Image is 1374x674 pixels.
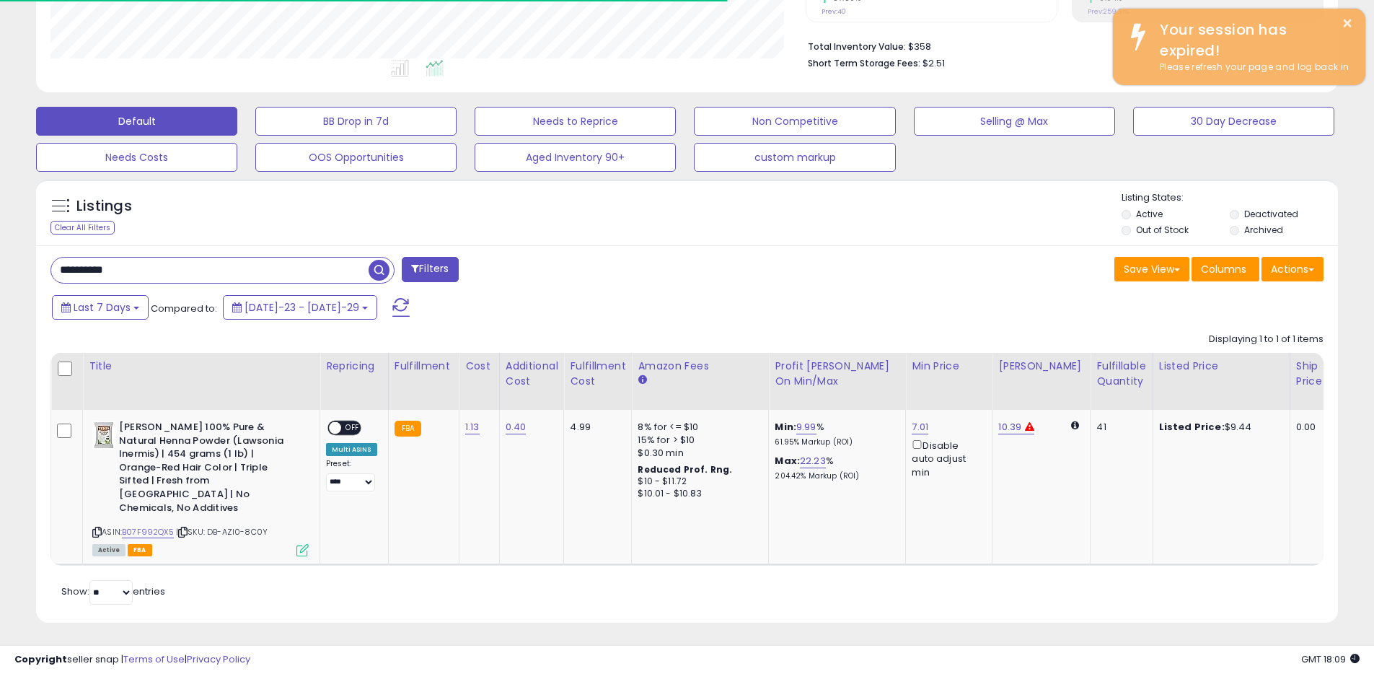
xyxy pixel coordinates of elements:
[402,257,458,282] button: Filters
[92,544,125,556] span: All listings currently available for purchase on Amazon
[1201,262,1246,276] span: Columns
[808,37,1313,54] li: $358
[638,434,757,447] div: 15% for > $10
[998,359,1084,374] div: [PERSON_NAME]
[1342,14,1353,32] button: ×
[1192,257,1259,281] button: Columns
[822,7,846,16] small: Prev: 40
[638,463,732,476] b: Reduced Prof. Rng.
[61,585,165,598] span: Show: entries
[74,300,131,315] span: Last 7 Days
[914,107,1115,136] button: Selling @ Max
[1244,208,1298,220] label: Deactivated
[775,437,894,447] p: 61.95% Markup (ROI)
[506,359,558,389] div: Additional Cost
[475,107,676,136] button: Needs to Reprice
[76,196,132,216] h5: Listings
[1159,421,1279,434] div: $9.44
[775,359,899,389] div: Profit [PERSON_NAME] on Min/Max
[223,295,377,320] button: [DATE]-23 - [DATE]-29
[176,526,268,538] span: | SKU: DB-AZI0-8C0Y
[92,421,115,450] img: 51zpIskUDiL._SL40_.jpg
[1096,421,1141,434] div: 41
[1261,257,1324,281] button: Actions
[255,107,457,136] button: BB Drop in 7d
[465,420,480,434] a: 1.13
[1096,359,1146,389] div: Fulfillable Quantity
[14,653,250,667] div: seller snap | |
[1296,421,1320,434] div: 0.00
[36,107,237,136] button: Default
[255,143,457,172] button: OOS Opportunities
[1159,359,1284,374] div: Listed Price
[922,56,945,70] span: $2.51
[638,488,757,500] div: $10.01 - $10.83
[50,221,115,235] div: Clear All Filters
[475,143,676,172] button: Aged Inventory 90+
[1088,7,1129,16] small: Prev: 259.31%
[808,57,920,69] b: Short Term Storage Fees:
[570,359,625,389] div: Fulfillment Cost
[1114,257,1189,281] button: Save View
[1136,224,1189,236] label: Out of Stock
[694,107,895,136] button: Non Competitive
[395,359,453,374] div: Fulfillment
[1149,19,1355,61] div: Your session has expired!
[775,421,894,447] div: %
[638,421,757,434] div: 8% for <= $10
[1149,61,1355,74] div: Please refresh your page and log back in
[769,353,906,410] th: The percentage added to the cost of goods (COGS) that forms the calculator for Min & Max prices.
[89,359,314,374] div: Title
[1133,107,1334,136] button: 30 Day Decrease
[800,454,826,468] a: 22.23
[151,302,217,315] span: Compared to:
[326,443,377,456] div: Multi ASINS
[912,437,981,479] div: Disable auto adjust min
[638,447,757,460] div: $0.30 min
[638,476,757,488] div: $10 - $11.72
[122,526,174,538] a: B07F992QX5
[14,652,67,666] strong: Copyright
[570,421,620,434] div: 4.99
[1136,208,1163,220] label: Active
[187,652,250,666] a: Privacy Policy
[1296,359,1325,389] div: Ship Price
[775,454,800,468] b: Max:
[341,422,364,434] span: OFF
[775,471,894,481] p: 204.42% Markup (ROI)
[123,652,185,666] a: Terms of Use
[998,420,1021,434] a: 10.39
[638,374,646,387] small: Amazon Fees.
[1301,652,1360,666] span: 2025-08-11 18:09 GMT
[694,143,895,172] button: custom markup
[326,359,382,374] div: Repricing
[912,359,986,374] div: Min Price
[1122,191,1338,205] p: Listing States:
[465,359,493,374] div: Cost
[1209,333,1324,346] div: Displaying 1 to 1 of 1 items
[52,295,149,320] button: Last 7 Days
[92,421,309,555] div: ASIN:
[245,300,359,315] span: [DATE]-23 - [DATE]-29
[796,420,816,434] a: 9.99
[326,459,377,491] div: Preset:
[128,544,152,556] span: FBA
[1159,420,1225,434] b: Listed Price:
[36,143,237,172] button: Needs Costs
[808,40,906,53] b: Total Inventory Value:
[775,420,796,434] b: Min:
[638,359,762,374] div: Amazon Fees
[119,421,294,518] b: [PERSON_NAME] 100% Pure & Natural Henna Powder (Lawsonia Inermis) | 454 grams (1 lb) | Orange-Red...
[506,420,527,434] a: 0.40
[395,421,421,437] small: FBA
[912,420,928,434] a: 7.01
[1244,224,1283,236] label: Archived
[775,455,894,481] div: %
